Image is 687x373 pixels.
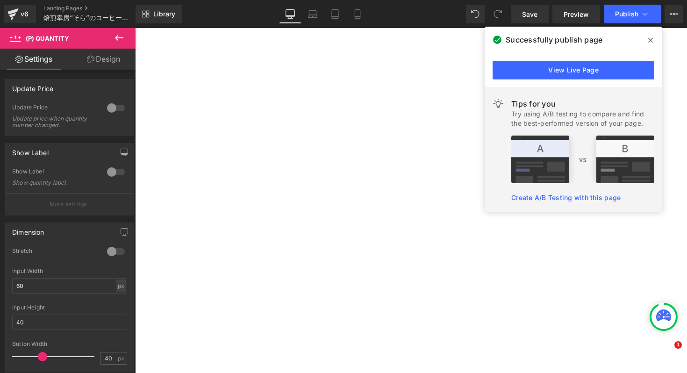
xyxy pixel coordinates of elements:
[506,34,602,45] span: Successfully publish page
[26,35,69,42] span: (P) Quantity
[511,98,654,109] div: Tips for you
[346,5,369,23] a: Mobile
[12,104,98,114] div: Update Price
[493,61,654,79] a: View Live Page
[324,5,346,23] a: Tablet
[488,5,507,23] button: Redo
[19,8,30,20] div: v6
[12,278,127,294] input: auto
[6,193,134,215] button: More settings
[116,280,126,292] div: px
[279,5,301,23] a: Desktop
[511,109,654,128] div: Try using A/B testing to compare and find the best-performed version of your page.
[153,10,175,18] span: Library
[12,268,127,274] div: Input Width
[70,49,137,70] a: Design
[564,9,589,19] span: Preview
[466,5,485,23] button: Undo
[604,5,661,23] button: Publish
[511,136,654,183] img: tip.png
[43,14,133,22] span: 焙煎幸房“そら”のコーヒー豆お試しセットの販売ページ｜あなたの暮らしに「幸せなひと時を」
[493,98,504,109] img: light.svg
[552,5,600,23] a: Preview
[615,10,638,18] span: Publish
[12,304,127,311] div: Input Height
[50,200,87,208] p: More settings
[118,355,126,361] span: px
[4,5,36,23] a: v6
[12,143,49,157] div: Show Label
[655,341,678,364] iframe: Intercom live chat
[12,179,96,186] div: Show quantity label.
[674,341,682,349] span: 1
[301,5,324,23] a: Laptop
[511,194,621,201] a: Create A/B Testing with this page
[43,5,151,12] a: Landing Pages
[665,5,683,23] button: More
[12,315,127,330] input: auto
[12,247,98,257] div: Stretch
[12,223,44,236] div: Dimension
[136,5,182,23] a: New Library
[12,115,96,129] div: Update price when quantity number changed.
[12,79,53,93] div: Update Price
[12,168,98,178] div: Show Label
[12,341,127,347] div: Button Width
[522,9,537,19] span: Save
